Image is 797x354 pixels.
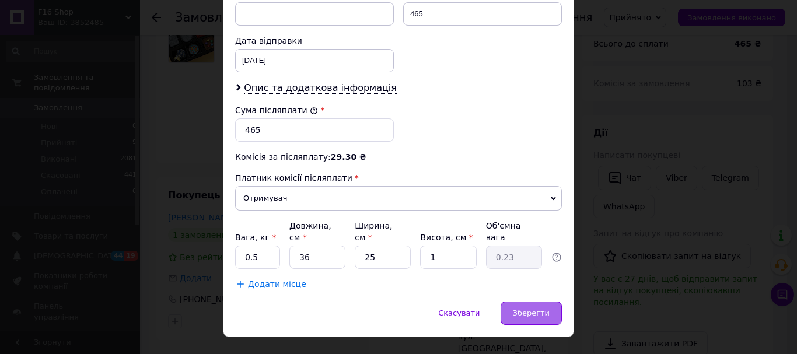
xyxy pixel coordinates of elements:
span: Скасувати [438,309,480,317]
span: Отримувач [235,186,562,211]
div: Об'ємна вага [486,220,542,243]
label: Сума післяплати [235,106,318,115]
span: 29.30 ₴ [331,152,366,162]
label: Висота, см [420,233,473,242]
span: Зберегти [513,309,550,317]
label: Вага, кг [235,233,276,242]
span: Платник комісії післяплати [235,173,352,183]
label: Довжина, см [289,221,331,242]
div: Комісія за післяплату: [235,151,562,163]
label: Ширина, см [355,221,392,242]
span: Додати місце [248,279,306,289]
span: Опис та додаткова інформація [244,82,397,94]
div: Дата відправки [235,35,394,47]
